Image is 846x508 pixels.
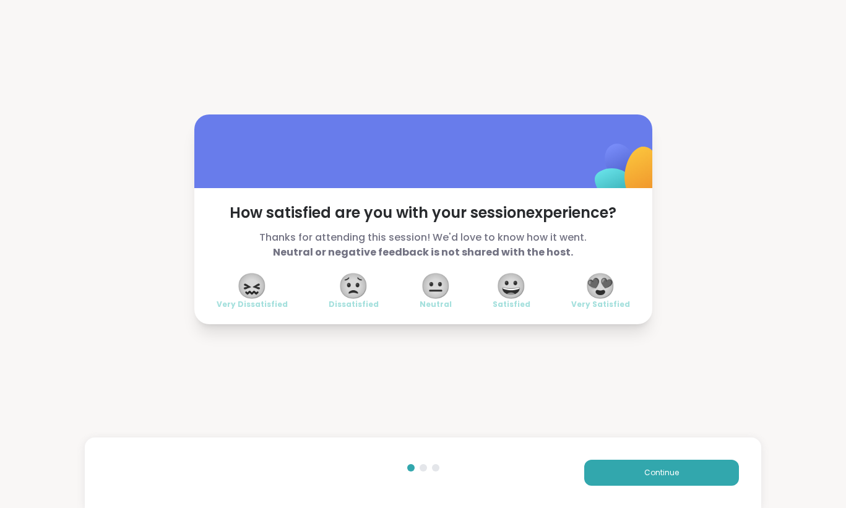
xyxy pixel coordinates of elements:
span: 😟 [338,275,369,297]
span: Very Dissatisfied [217,299,288,309]
b: Neutral or negative feedback is not shared with the host. [273,245,573,259]
button: Continue [584,460,739,486]
span: How satisfied are you with your session experience? [217,203,630,223]
span: Dissatisfied [329,299,379,309]
span: 😀 [496,275,527,297]
span: Neutral [420,299,452,309]
span: 😖 [236,275,267,297]
span: 😐 [420,275,451,297]
span: Very Satisfied [571,299,630,309]
span: Satisfied [493,299,530,309]
img: ShareWell Logomark [566,111,689,235]
span: Continue [644,467,679,478]
span: 😍 [585,275,616,297]
span: Thanks for attending this session! We'd love to know how it went. [217,230,630,260]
